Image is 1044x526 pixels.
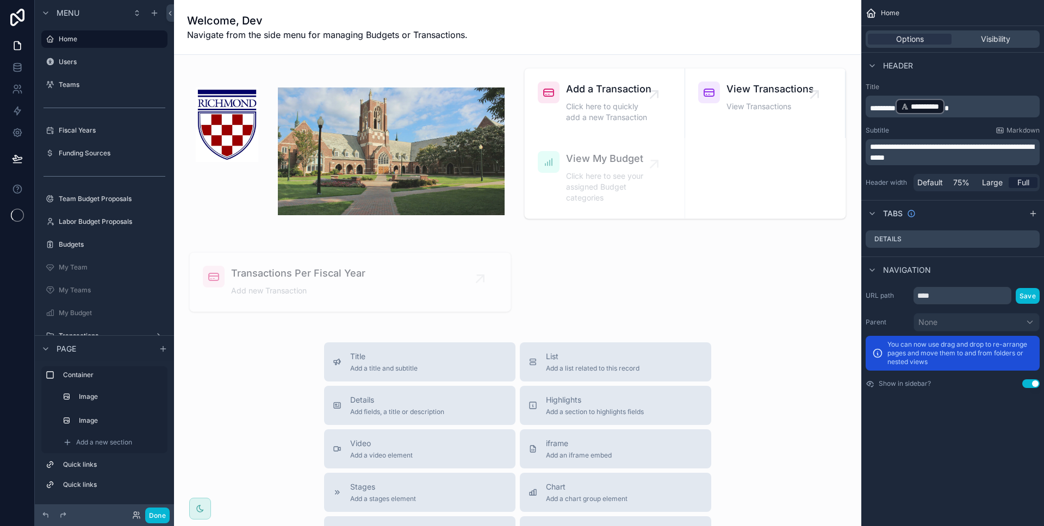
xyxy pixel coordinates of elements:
button: ChartAdd a chart group element [520,473,711,512]
span: Title [350,351,418,362]
a: Fiscal Years [41,122,167,139]
label: Home [59,35,161,43]
label: Show in sidebar? [879,379,931,388]
label: My Teams [59,286,165,295]
span: Page [57,343,76,354]
button: HighlightsAdd a section to highlights fields [520,386,711,425]
span: Menu [57,8,79,18]
button: Save [1016,288,1040,304]
span: Details [350,394,444,405]
a: Teams [41,76,167,93]
label: Parent [866,318,909,327]
a: Team Budget Proposals [41,190,167,208]
button: VideoAdd a video element [324,429,515,468]
label: My Team [59,263,165,272]
label: Details [874,235,902,243]
span: Add a chart group element [546,494,627,503]
span: Markdown [1006,126,1040,135]
label: Team Budget Proposals [59,195,165,203]
span: Add fields, a title or description [350,408,444,416]
label: Image [79,392,161,401]
span: Home [881,9,899,17]
h1: Welcome, Dev [187,13,468,28]
span: Add a title and subtitle [350,364,418,373]
button: StagesAdd a stages element [324,473,515,512]
label: Fiscal Years [59,126,165,135]
a: Users [41,53,167,71]
a: Budgets [41,236,167,253]
a: My Teams [41,281,167,299]
a: Transactions [41,327,167,345]
a: My Team [41,259,167,276]
span: Add a list related to this record [546,364,639,373]
span: Visibility [981,34,1010,45]
label: Quick links [63,460,163,469]
label: My Budget [59,309,165,317]
label: Transactions [59,331,150,340]
span: Add a stages element [350,494,416,503]
div: scrollable content [35,361,174,504]
span: iframe [546,438,612,449]
span: Navigation [883,265,931,275]
label: Budgets [59,240,165,249]
span: Video [350,438,413,449]
span: Add a new section [76,438,132,447]
label: URL path [866,291,909,300]
label: Container [63,371,163,379]
span: Highlights [546,394,644,405]
span: 75% [953,177,970,188]
span: Chart [546,481,627,492]
span: Default [917,177,943,188]
a: Labor Budget Proposals [41,213,167,230]
label: Funding Sources [59,149,165,158]
span: Header [883,60,913,71]
label: Header width [866,178,909,187]
span: List [546,351,639,362]
span: Add a video element [350,451,413,460]
span: Stages [350,481,416,492]
div: scrollable content [866,96,1040,117]
span: Options [896,34,924,45]
div: scrollable content [866,139,1040,165]
button: Done [145,508,170,523]
a: Funding Sources [41,145,167,162]
label: Subtitle [866,126,889,135]
a: My Budget [41,304,167,322]
button: ListAdd a list related to this record [520,342,711,381]
span: Large [982,177,1003,188]
a: Home [41,30,167,48]
span: None [918,317,937,328]
span: Add an iframe embed [546,451,612,460]
p: You can now use drag and drop to re-arrange pages and move them to and from folders or nested views [887,340,1033,366]
span: Full [1017,177,1029,188]
button: DetailsAdd fields, a title or description [324,386,515,425]
label: Quick links [63,480,163,489]
button: TitleAdd a title and subtitle [324,342,515,381]
label: Users [59,58,165,66]
label: Labor Budget Proposals [59,217,165,226]
button: iframeAdd an iframe embed [520,429,711,468]
span: Tabs [883,208,903,219]
label: Image [79,416,161,425]
label: Title [866,83,1040,91]
span: Add a section to highlights fields [546,408,644,416]
label: Teams [59,80,165,89]
span: Navigate from the side menu for managing Budgets or Transactions. [187,28,468,41]
button: None [913,313,1040,331]
a: Markdown [996,126,1040,135]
